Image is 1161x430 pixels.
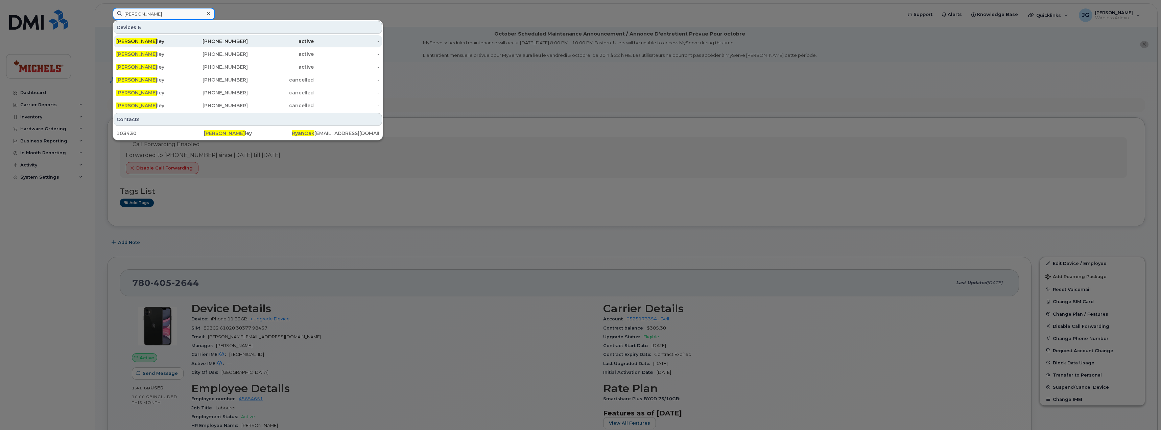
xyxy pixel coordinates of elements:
[314,76,380,83] div: -
[182,102,248,109] div: [PHONE_NUMBER]
[114,21,382,34] div: Devices
[314,102,380,109] div: -
[114,61,382,73] a: [PERSON_NAME]ley[PHONE_NUMBER]active-
[182,76,248,83] div: [PHONE_NUMBER]
[248,102,314,109] div: cancelled
[248,38,314,45] div: active
[114,48,382,60] a: [PERSON_NAME]ley[PHONE_NUMBER]active-
[248,89,314,96] div: cancelled
[182,64,248,70] div: [PHONE_NUMBER]
[114,99,382,112] a: [PERSON_NAME]ley[PHONE_NUMBER]cancelled-
[314,51,380,58] div: -
[314,89,380,96] div: -
[116,77,157,83] span: [PERSON_NAME]
[116,38,157,44] span: [PERSON_NAME]
[114,74,382,86] a: [PERSON_NAME]ley[PHONE_NUMBER]cancelled-
[292,130,379,137] div: [EMAIL_ADDRESS][DOMAIN_NAME]
[116,103,157,109] span: [PERSON_NAME]
[116,64,182,70] div: ley
[114,113,382,126] div: Contacts
[116,102,182,109] div: ley
[204,130,291,137] div: ley
[292,130,314,136] span: RyanOak
[116,51,182,58] div: ley
[314,64,380,70] div: -
[182,38,248,45] div: [PHONE_NUMBER]
[248,76,314,83] div: cancelled
[116,51,157,57] span: [PERSON_NAME]
[114,35,382,47] a: [PERSON_NAME]ley[PHONE_NUMBER]active-
[138,24,141,31] span: 6
[116,64,157,70] span: [PERSON_NAME]
[204,130,245,136] span: [PERSON_NAME]
[116,76,182,83] div: ley
[116,130,204,137] div: 103430
[116,89,182,96] div: ley
[314,38,380,45] div: -
[182,51,248,58] div: [PHONE_NUMBER]
[116,38,182,45] div: ley
[114,127,382,139] a: 103430[PERSON_NAME]leyRyanOak[EMAIL_ADDRESS][DOMAIN_NAME]
[182,89,248,96] div: [PHONE_NUMBER]
[248,64,314,70] div: active
[248,51,314,58] div: active
[116,90,157,96] span: [PERSON_NAME]
[114,87,382,99] a: [PERSON_NAME]ley[PHONE_NUMBER]cancelled-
